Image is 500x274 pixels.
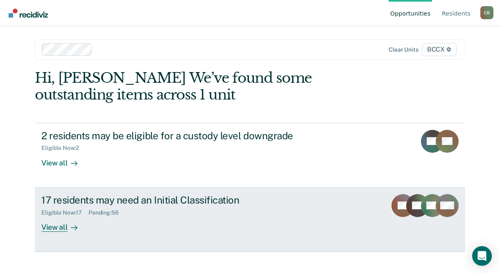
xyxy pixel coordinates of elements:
[480,6,493,19] button: Profile dropdown button
[41,130,329,142] div: 2 residents may be eligible for a custody level downgrade
[41,209,88,216] div: Eligible Now : 17
[422,43,457,56] span: BCCX
[41,194,329,206] div: 17 residents may need an Initial Classification
[480,6,493,19] div: C B
[35,123,465,188] a: 2 residents may be eligible for a custody level downgradeEligible Now:2View all
[41,216,87,232] div: View all
[41,152,87,168] div: View all
[41,145,86,152] div: Eligible Now : 2
[9,9,48,18] img: Recidiviz
[472,246,492,266] div: Open Intercom Messenger
[389,46,419,53] div: Clear units
[35,188,465,252] a: 17 residents may need an Initial ClassificationEligible Now:17Pending:56View all
[35,70,379,103] div: Hi, [PERSON_NAME] We’ve found some outstanding items across 1 unit
[88,209,125,216] div: Pending : 56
